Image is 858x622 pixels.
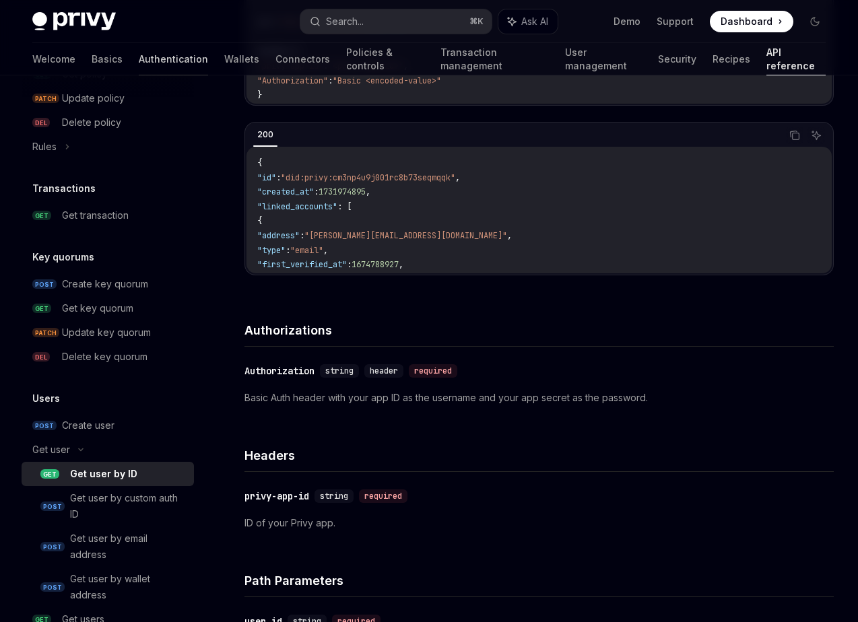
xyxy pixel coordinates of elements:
[139,43,208,75] a: Authentication
[32,352,50,362] span: DEL
[328,75,333,86] span: :
[300,230,304,241] span: :
[32,328,59,338] span: PATCH
[32,139,57,155] div: Rules
[455,172,460,183] span: ,
[409,364,457,378] div: required
[92,43,123,75] a: Basics
[32,180,96,197] h5: Transactions
[346,43,424,75] a: Policies & controls
[359,489,407,503] div: required
[22,203,194,228] a: GETGet transaction
[804,11,826,32] button: Toggle dark mode
[40,469,59,479] span: GET
[22,486,194,526] a: POSTGet user by custom auth ID
[22,413,194,438] a: POSTCreate user
[333,75,441,86] span: "Basic <encoded-value>"
[32,118,50,128] span: DEL
[337,201,352,212] span: : [
[366,186,370,197] span: ,
[40,502,65,512] span: POST
[62,324,151,341] div: Update key quorum
[22,296,194,320] a: GETGet key quorum
[62,276,148,292] div: Create key quorum
[565,43,642,75] a: User management
[40,582,65,592] span: POST
[521,15,548,28] span: Ask AI
[352,259,399,270] span: 1674788927
[32,94,59,104] span: PATCH
[32,279,57,289] span: POST
[32,442,70,458] div: Get user
[300,9,492,34] button: Search...⌘K
[22,345,194,369] a: DELDelete key quorum
[710,11,793,32] a: Dashboard
[807,127,825,144] button: Ask AI
[347,259,352,270] span: :
[275,43,330,75] a: Connectors
[253,127,277,143] div: 200
[257,75,328,86] span: "Authorization"
[320,491,348,502] span: string
[325,366,354,376] span: string
[786,127,803,144] button: Copy the contents from the code block
[62,90,125,106] div: Update policy
[257,245,286,256] span: "type"
[22,110,194,135] a: DELDelete policy
[62,207,129,223] div: Get transaction
[399,259,403,270] span: ,
[244,572,834,590] h4: Path Parameters
[257,215,262,226] span: {
[224,43,259,75] a: Wallets
[257,201,337,212] span: "linked_accounts"
[469,16,484,27] span: ⌘ K
[70,466,137,482] div: Get user by ID
[70,490,186,522] div: Get user by custom auth ID
[286,245,290,256] span: :
[62,300,133,316] div: Get key quorum
[276,172,281,183] span: :
[32,304,51,314] span: GET
[657,15,694,28] a: Support
[257,259,347,270] span: "first_verified_at"
[440,43,549,75] a: Transaction management
[257,172,276,183] span: "id"
[614,15,640,28] a: Demo
[32,390,60,407] h5: Users
[721,15,772,28] span: Dashboard
[713,43,750,75] a: Recipes
[32,43,75,75] a: Welcome
[32,249,94,265] h5: Key quorums
[70,530,186,563] div: Get user by email address
[244,364,315,378] div: Authorization
[244,446,834,464] h4: Headers
[70,571,186,603] div: Get user by wallet address
[22,462,194,486] a: GETGet user by ID
[257,158,262,168] span: {
[244,489,309,503] div: privy-app-id
[32,421,57,431] span: POST
[257,186,314,197] span: "created_at"
[257,90,262,100] span: }
[32,211,51,221] span: GET
[323,245,328,256] span: ,
[507,230,512,241] span: ,
[257,230,300,241] span: "address"
[32,12,116,31] img: dark logo
[22,526,194,567] a: POSTGet user by email address
[304,230,507,241] span: "[PERSON_NAME][EMAIL_ADDRESS][DOMAIN_NAME]"
[319,186,366,197] span: 1731974895
[40,542,65,552] span: POST
[62,114,121,131] div: Delete policy
[62,417,114,434] div: Create user
[370,366,398,376] span: header
[658,43,696,75] a: Security
[498,9,558,34] button: Ask AI
[62,349,147,365] div: Delete key quorum
[244,515,834,531] p: ID of your Privy app.
[22,86,194,110] a: PATCHUpdate policy
[22,567,194,607] a: POSTGet user by wallet address
[326,13,364,30] div: Search...
[244,390,834,406] p: Basic Auth header with your app ID as the username and your app secret as the password.
[766,43,826,75] a: API reference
